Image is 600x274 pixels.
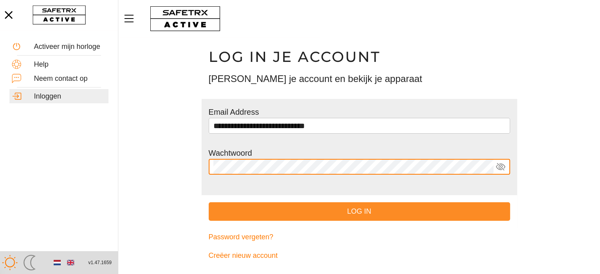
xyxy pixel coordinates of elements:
[34,92,106,101] div: Inloggen
[54,259,61,266] img: nl.svg
[22,255,37,270] img: ModeDark.svg
[34,75,106,83] div: Neem contact op
[209,250,278,262] span: Creëer nieuw account
[215,205,504,218] span: Log in
[12,74,21,83] img: ContactUs.svg
[67,259,74,266] img: en.svg
[50,256,64,269] button: Dutch
[2,255,18,270] img: ModeLight.svg
[64,256,77,269] button: English
[84,256,116,269] button: v1.47.1659
[209,48,510,66] h1: Log in je account
[88,259,112,267] span: v1.47.1659
[122,10,142,27] button: Menu
[34,60,106,69] div: Help
[209,108,259,116] label: Email Address
[209,149,252,157] label: Wachtwoord
[209,246,510,265] a: Creëer nieuw account
[209,231,273,243] span: Password vergeten?
[12,60,21,69] img: Help.svg
[209,228,510,246] a: Password vergeten?
[209,202,510,221] button: Log in
[34,43,106,51] div: Activeer mijn horloge
[209,72,510,86] h3: [PERSON_NAME] je account en bekijk je apparaat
